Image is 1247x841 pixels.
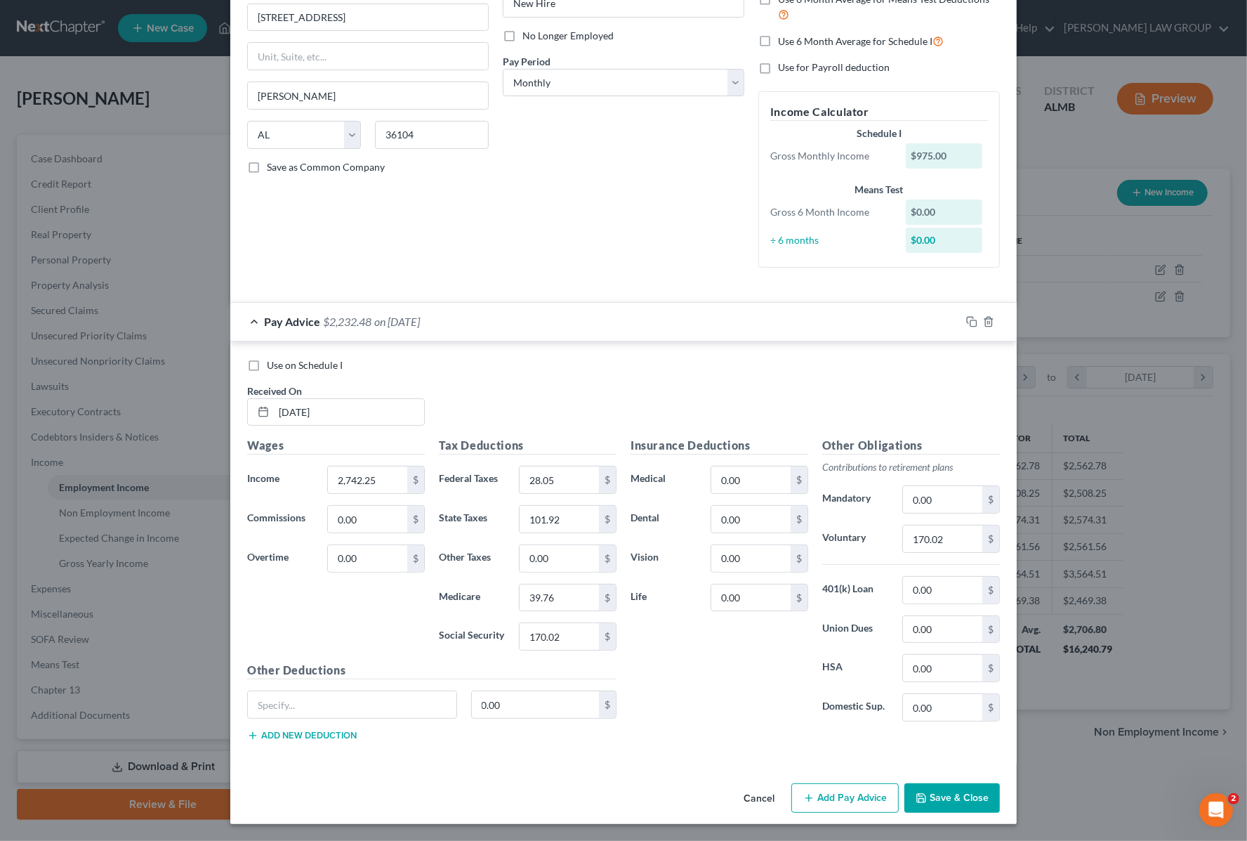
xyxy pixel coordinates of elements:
[520,585,599,611] input: 0.00
[240,545,320,573] label: Overtime
[1199,793,1233,827] iframe: Intercom live chat
[247,385,302,397] span: Received On
[623,545,704,573] label: Vision
[599,585,616,611] div: $
[791,467,807,493] div: $
[982,694,999,721] div: $
[267,359,343,371] span: Use on Schedule I
[599,623,616,650] div: $
[822,460,1000,474] p: Contributions to retirement plans
[791,783,899,813] button: Add Pay Advice
[432,545,512,573] label: Other Taxes
[599,467,616,493] div: $
[247,472,279,484] span: Income
[791,585,807,611] div: $
[732,785,786,813] button: Cancel
[815,654,895,682] label: HSA
[407,467,424,493] div: $
[711,585,791,611] input: 0.00
[631,437,808,455] h5: Insurance Deductions
[903,577,982,604] input: 0.00
[520,506,599,533] input: 0.00
[982,577,999,604] div: $
[240,505,320,533] label: Commissions
[904,783,1000,813] button: Save & Close
[770,103,988,121] h5: Income Calculator
[982,526,999,552] div: $
[815,525,895,553] label: Voluntary
[248,691,456,718] input: Specify...
[903,616,982,643] input: 0.00
[711,467,791,493] input: 0.00
[267,161,385,173] span: Save as Common Company
[903,526,982,552] input: 0.00
[407,545,424,572] div: $
[903,694,982,721] input: 0.00
[906,143,983,169] div: $975.00
[407,506,424,533] div: $
[374,315,420,328] span: on [DATE]
[763,233,899,247] div: ÷ 6 months
[248,4,488,31] input: Enter address...
[770,183,988,197] div: Means Test
[791,506,807,533] div: $
[328,506,407,533] input: 0.00
[822,437,1000,455] h5: Other Obligations
[472,691,600,718] input: 0.00
[623,584,704,612] label: Life
[503,56,550,67] span: Pay Period
[815,576,895,604] label: 401(k) Loan
[274,399,424,426] input: MM/DD/YYYY
[815,693,895,722] label: Domestic Sup.
[906,200,983,225] div: $0.00
[599,691,616,718] div: $
[375,121,489,149] input: Enter zip...
[778,61,890,73] span: Use for Payroll deduction
[778,35,932,47] span: Use 6 Month Average for Schedule I
[247,662,616,679] h5: Other Deductions
[432,505,512,533] label: State Taxes
[906,228,983,253] div: $0.00
[763,149,899,163] div: Gross Monthly Income
[328,545,407,572] input: 0.00
[599,545,616,572] div: $
[247,437,425,455] h5: Wages
[522,30,614,41] span: No Longer Employed
[520,545,599,572] input: 0.00
[903,655,982,682] input: 0.00
[520,623,599,650] input: 0.00
[247,730,357,741] button: Add new deduction
[815,615,895,644] label: Union Dues
[264,315,320,328] span: Pay Advice
[982,655,999,682] div: $
[439,437,616,455] h5: Tax Deductions
[432,466,512,494] label: Federal Taxes
[323,315,371,328] span: $2,232.48
[1228,793,1239,804] span: 2
[599,506,616,533] div: $
[520,467,599,493] input: 0.00
[763,205,899,219] div: Gross 6 Month Income
[982,486,999,513] div: $
[770,126,988,141] div: Schedule I
[248,82,488,109] input: Enter city...
[711,506,791,533] input: 0.00
[328,467,407,493] input: 0.00
[791,545,807,572] div: $
[903,486,982,513] input: 0.00
[248,43,488,70] input: Unit, Suite, etc...
[815,485,895,514] label: Mandatory
[711,545,791,572] input: 0.00
[623,466,704,494] label: Medical
[623,505,704,533] label: Dental
[432,584,512,612] label: Medicare
[432,622,512,651] label: Social Security
[982,616,999,643] div: $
